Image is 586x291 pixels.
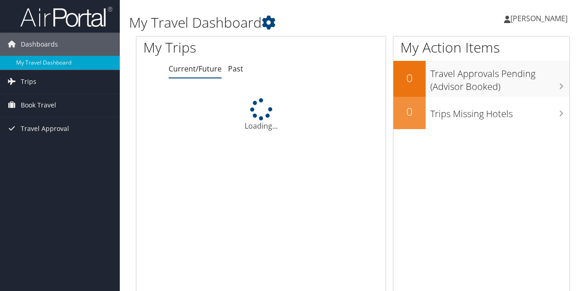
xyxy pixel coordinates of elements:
h2: 0 [393,104,426,119]
a: 0Travel Approvals Pending (Advisor Booked) [393,61,569,96]
h1: My Action Items [393,38,569,57]
span: Book Travel [21,94,56,117]
span: Trips [21,70,36,93]
h2: 0 [393,70,426,86]
span: Travel Approval [21,117,69,140]
a: 0Trips Missing Hotels [393,97,569,129]
a: Past [228,64,243,74]
h3: Travel Approvals Pending (Advisor Booked) [430,63,569,93]
h1: My Trips [143,38,275,57]
h3: Trips Missing Hotels [430,103,569,120]
span: Dashboards [21,33,58,56]
a: Current/Future [169,64,222,74]
span: [PERSON_NAME] [510,13,568,24]
a: [PERSON_NAME] [504,5,577,32]
img: airportal-logo.png [20,6,112,28]
div: Loading... [136,98,386,131]
h1: My Travel Dashboard [129,13,428,32]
